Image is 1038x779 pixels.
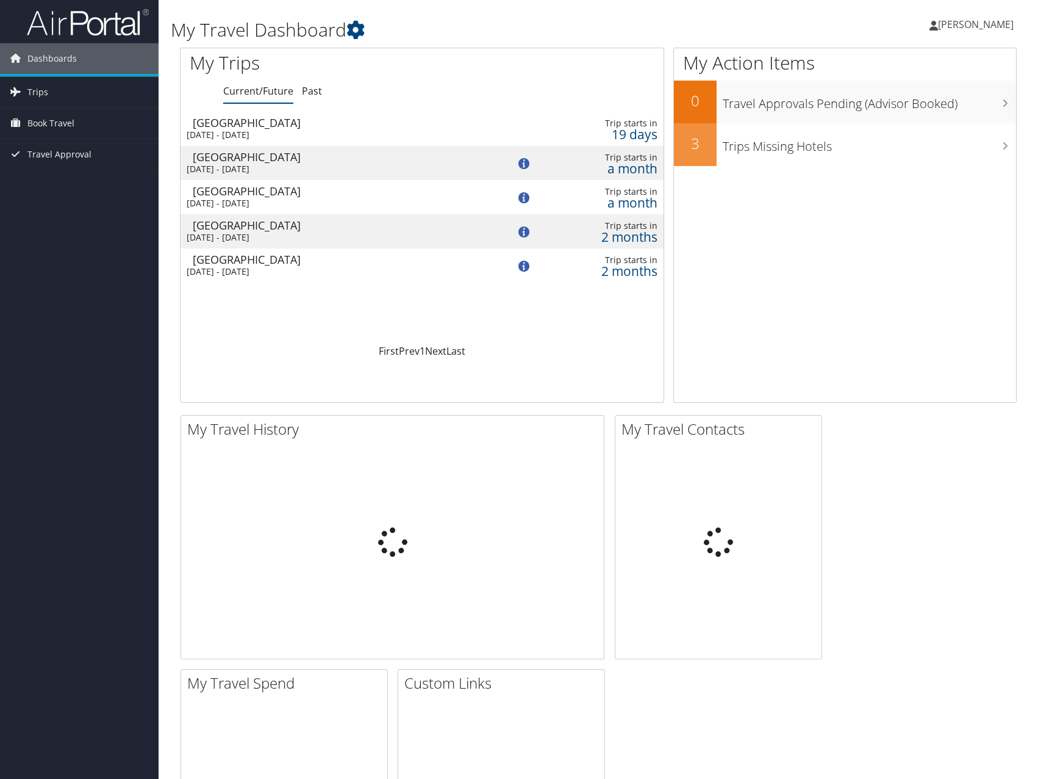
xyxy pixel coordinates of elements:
div: Trip starts in [542,255,658,266]
div: [GEOGRAPHIC_DATA] [193,151,489,162]
a: Current/Future [223,84,293,98]
div: a month [542,163,658,174]
div: Trip starts in [542,152,658,163]
div: [DATE] - [DATE] [187,266,483,277]
a: Last [446,344,465,358]
div: 2 months [542,231,658,242]
h2: My Travel History [187,419,604,440]
a: Prev [399,344,420,358]
a: First [379,344,399,358]
img: alert-flat-solid-info.png [518,158,529,169]
h2: My Travel Spend [187,673,387,694]
span: Dashboards [27,43,77,74]
h3: Trips Missing Hotels [723,132,1016,155]
div: Trip starts in [542,186,658,197]
span: Book Travel [27,108,74,139]
div: [GEOGRAPHIC_DATA] [193,220,489,231]
div: [GEOGRAPHIC_DATA] [193,186,489,197]
a: 3Trips Missing Hotels [674,123,1016,166]
span: Trips [27,77,48,107]
div: 19 days [542,129,658,140]
h2: 3 [674,133,717,154]
img: airportal-logo.png [27,8,149,37]
div: Trip starts in [542,118,658,129]
span: [PERSON_NAME] [938,18,1014,31]
h1: My Action Items [674,50,1016,76]
div: [GEOGRAPHIC_DATA] [193,117,489,128]
h1: My Travel Dashboard [171,17,741,43]
div: [DATE] - [DATE] [187,232,483,243]
div: a month [542,197,658,208]
div: [DATE] - [DATE] [187,164,483,175]
div: [GEOGRAPHIC_DATA] [193,254,489,265]
h2: My Travel Contacts [621,419,821,440]
h1: My Trips [190,50,453,76]
a: 1 [420,344,425,358]
a: Past [302,84,322,98]
img: alert-flat-solid-info.png [518,192,529,203]
a: Next [425,344,446,358]
a: [PERSON_NAME] [929,6,1026,43]
div: [DATE] - [DATE] [187,129,483,140]
div: [DATE] - [DATE] [187,198,483,209]
img: alert-flat-solid-info.png [518,261,529,272]
h2: 0 [674,90,717,111]
div: 2 months [542,266,658,277]
div: Trip starts in [542,220,658,231]
h3: Travel Approvals Pending (Advisor Booked) [723,89,1016,112]
h2: Custom Links [404,673,604,694]
a: 0Travel Approvals Pending (Advisor Booked) [674,81,1016,123]
span: Travel Approval [27,139,91,170]
img: alert-flat-solid-info.png [518,226,529,237]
